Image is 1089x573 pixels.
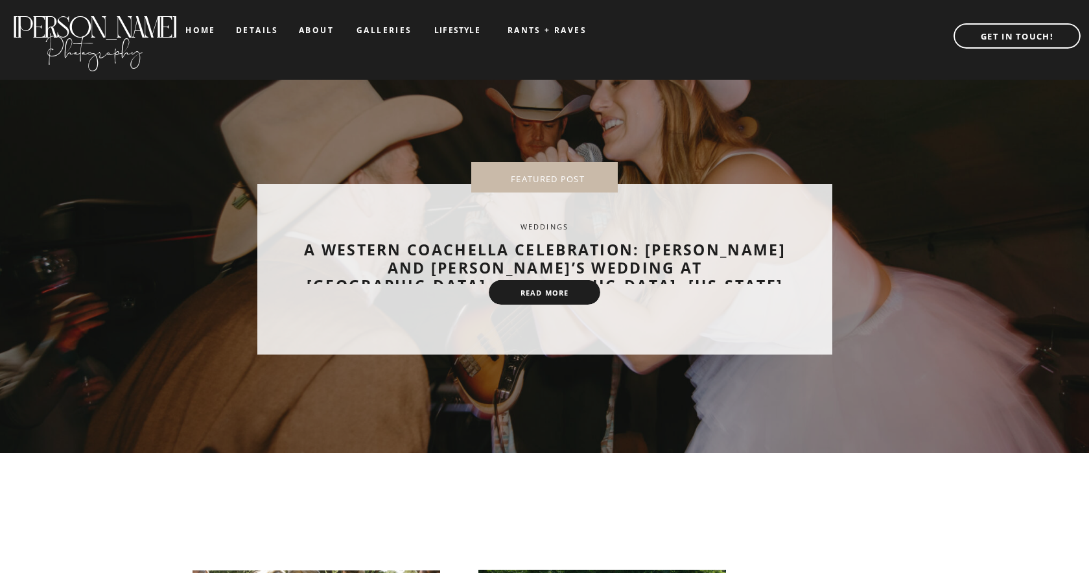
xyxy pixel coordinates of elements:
a: A Western Coachella Celebration: [PERSON_NAME] and [PERSON_NAME]’s Wedding at [GEOGRAPHIC_DATA], ... [304,239,786,296]
a: details [236,26,279,34]
b: GET IN TOUCH! [981,30,1053,42]
a: home [185,26,216,34]
a: about [299,26,333,35]
a: RANTS + RAVES [495,26,599,35]
a: galleries [357,26,410,35]
a: [PERSON_NAME] [11,10,178,32]
nav: FEATURED POST [492,174,603,181]
a: Weddings [521,222,569,231]
a: LIFESTYLE [425,26,490,35]
a: Photography [11,25,178,68]
a: read more [506,288,583,298]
